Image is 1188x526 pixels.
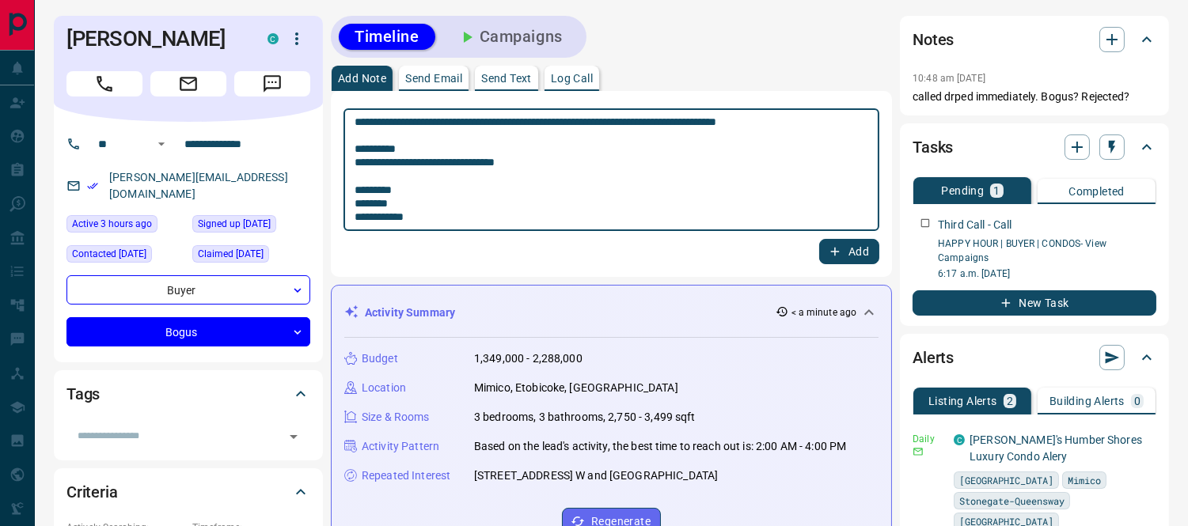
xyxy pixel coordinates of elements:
[791,305,857,320] p: < a minute ago
[192,215,310,237] div: Sat Aug 16 2025
[109,171,288,200] a: [PERSON_NAME][EMAIL_ADDRESS][DOMAIN_NAME]
[481,73,532,84] p: Send Text
[66,317,310,346] div: Bogus
[938,217,1012,233] p: Third Call - Call
[970,433,1142,463] a: [PERSON_NAME]'s Humber Shores Luxury Condo Alery
[551,73,593,84] p: Log Call
[913,27,954,52] h2: Notes
[66,473,310,511] div: Criteria
[1134,395,1141,407] p: 0
[938,267,1156,281] p: 6:17 a.m. [DATE]
[819,239,879,264] button: Add
[362,467,450,484] p: Repeated Interest
[913,339,1156,377] div: Alerts
[198,246,264,262] span: Claimed [DATE]
[913,128,1156,166] div: Tasks
[362,350,398,367] p: Budget
[442,24,579,50] button: Campaigns
[405,73,462,84] p: Send Email
[913,446,924,457] svg: Email
[72,216,152,232] span: Active 3 hours ago
[959,472,1053,488] span: [GEOGRAPHIC_DATA]
[913,345,954,370] h2: Alerts
[362,380,406,396] p: Location
[283,426,305,448] button: Open
[66,71,142,96] span: Call
[913,21,1156,59] div: Notes
[913,73,985,84] p: 10:48 am [DATE]
[959,493,1065,509] span: Stonegate-Queensway
[993,185,1000,196] p: 1
[928,395,997,407] p: Listing Alerts
[66,275,310,305] div: Buyer
[152,134,171,153] button: Open
[474,438,846,455] p: Based on the lead's activity, the best time to reach out is: 2:00 AM - 4:00 PM
[913,432,944,446] p: Daily
[954,434,965,445] div: condos.ca
[1007,395,1013,407] p: 2
[474,380,678,396] p: Mimico, Etobicoke, [GEOGRAPHIC_DATA]
[198,216,271,232] span: Signed up [DATE]
[474,467,718,484] p: [STREET_ADDRESS] W and [GEOGRAPHIC_DATA]
[362,438,439,455] p: Activity Pattern
[66,215,184,237] div: Mon Aug 18 2025
[1068,186,1125,197] p: Completed
[192,245,310,267] div: Sat Aug 16 2025
[1049,395,1125,407] p: Building Alerts
[66,245,184,267] div: Sat Aug 16 2025
[72,246,146,262] span: Contacted [DATE]
[66,26,244,51] h1: [PERSON_NAME]
[268,33,279,44] div: condos.ca
[150,71,226,96] span: Email
[1068,472,1101,488] span: Mimico
[87,180,98,191] svg: Email Verified
[913,134,953,160] h2: Tasks
[344,298,879,327] div: Activity Summary< a minute ago
[913,89,1156,105] p: called drped immediately. Bogus? Rejected?
[339,24,435,50] button: Timeline
[338,73,386,84] p: Add Note
[942,185,985,196] p: Pending
[913,290,1156,316] button: New Task
[938,238,1106,263] a: HAPPY HOUR | BUYER | CONDOS- View Campaigns
[66,479,118,505] h2: Criteria
[365,305,455,321] p: Activity Summary
[362,409,430,426] p: Size & Rooms
[474,409,696,426] p: 3 bedrooms, 3 bathrooms, 2,750 - 3,499 sqft
[474,350,583,367] p: 1,349,000 - 2,288,000
[66,381,100,407] h2: Tags
[66,375,310,413] div: Tags
[234,71,310,96] span: Message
